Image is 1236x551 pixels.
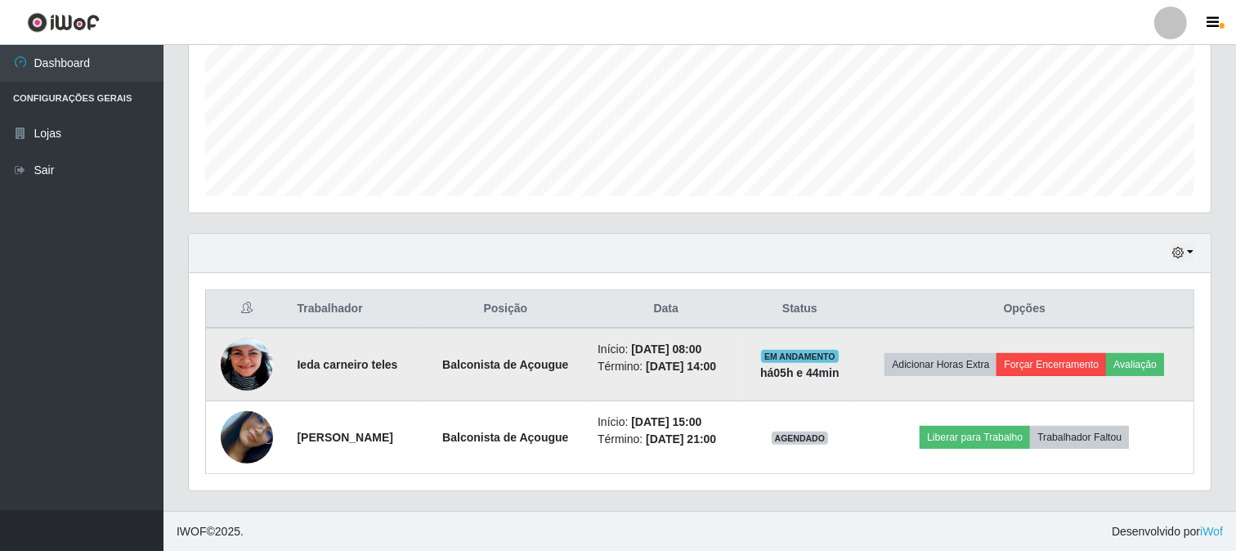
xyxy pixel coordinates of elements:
[27,12,100,33] img: CoreUI Logo
[221,381,273,495] img: 1727789895848.jpeg
[1112,523,1223,540] span: Desenvolvido por
[588,290,744,329] th: Data
[598,414,734,431] li: Início:
[631,343,701,356] time: [DATE] 08:00
[221,309,273,421] img: 1720894784053.jpeg
[423,290,588,329] th: Posição
[177,523,244,540] span: © 2025 .
[646,360,716,373] time: [DATE] 14:00
[920,426,1030,449] button: Liberar para Trabalho
[631,415,701,428] time: [DATE] 15:00
[996,353,1106,376] button: Forçar Encerramento
[772,432,829,445] span: AGENDADO
[884,353,996,376] button: Adicionar Horas Extra
[855,290,1193,329] th: Opções
[442,358,568,371] strong: Balconista de Açougue
[298,358,398,371] strong: Ieda carneiro teles
[598,431,734,448] li: Término:
[1106,353,1164,376] button: Avaliação
[598,358,734,375] li: Término:
[442,431,568,444] strong: Balconista de Açougue
[1030,426,1129,449] button: Trabalhador Faltou
[288,290,423,329] th: Trabalhador
[298,431,393,444] strong: [PERSON_NAME]
[760,366,840,379] strong: há 05 h e 44 min
[761,350,839,363] span: EM ANDAMENTO
[1200,525,1223,538] a: iWof
[744,290,855,329] th: Status
[646,432,716,446] time: [DATE] 21:00
[177,525,207,538] span: IWOF
[598,341,734,358] li: Início:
